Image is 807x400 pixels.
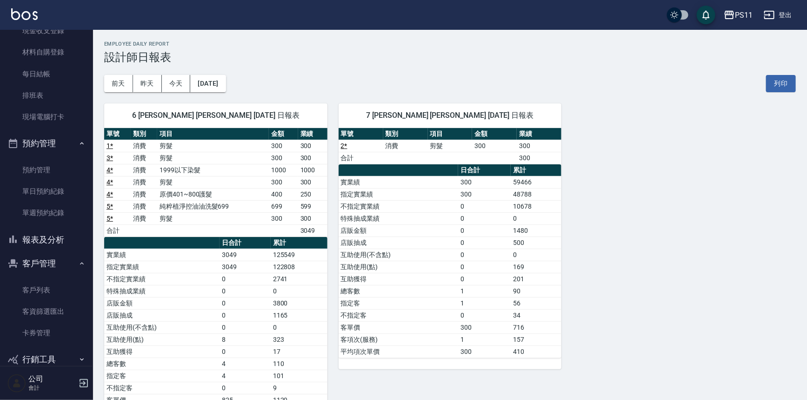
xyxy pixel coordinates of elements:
td: 原價401~800護髮 [157,188,269,200]
td: 0 [220,346,271,358]
td: 122808 [271,261,327,273]
button: save [697,6,715,24]
td: 店販抽成 [104,309,220,321]
img: Person [7,374,26,393]
a: 卡券管理 [4,322,89,344]
th: 業績 [517,128,561,140]
td: 300 [472,140,517,152]
td: 101 [271,370,327,382]
td: 剪髮 [157,140,269,152]
td: 1480 [511,224,561,237]
td: 250 [298,188,327,200]
a: 現金收支登錄 [4,20,89,41]
td: 特殊抽成業績 [104,285,220,297]
td: 互助使用(不含點) [339,249,458,261]
td: 300 [517,140,561,152]
a: 單日預約紀錄 [4,181,89,202]
td: 699 [269,200,298,212]
th: 累計 [271,237,327,249]
p: 會計 [28,384,76,392]
td: 0 [220,321,271,333]
td: 0 [511,212,561,224]
td: 總客數 [339,285,458,297]
h3: 設計師日報表 [104,51,796,64]
td: 300 [458,321,511,333]
td: 48788 [511,188,561,200]
td: 指定客 [104,370,220,382]
button: 預約管理 [4,131,89,156]
td: 0 [458,200,511,212]
td: 3049 [220,261,271,273]
a: 每日結帳 [4,63,89,85]
td: 1999以下染髮 [157,164,269,176]
a: 單週預約紀錄 [4,202,89,224]
td: 消費 [131,188,157,200]
th: 業績 [298,128,327,140]
td: 總客數 [104,358,220,370]
div: PS11 [735,9,753,21]
td: 指定實業績 [104,261,220,273]
td: 0 [458,261,511,273]
button: 行銷工具 [4,347,89,372]
td: 剪髮 [157,176,269,188]
a: 客資篩選匯出 [4,301,89,322]
button: 客戶管理 [4,251,89,276]
td: 56 [511,297,561,309]
td: 0 [458,273,511,285]
button: 登出 [760,7,796,24]
td: 消費 [131,152,157,164]
th: 金額 [472,128,517,140]
td: 特殊抽成業績 [339,212,458,224]
a: 預約管理 [4,159,89,181]
td: 剪髮 [157,152,269,164]
table: a dense table [339,164,562,358]
td: 410 [511,346,561,358]
th: 日合計 [220,237,271,249]
td: 客項次(服務) [339,333,458,346]
h5: 公司 [28,374,76,384]
td: 300 [298,152,327,164]
td: 指定客 [339,297,458,309]
td: 3049 [298,224,327,237]
td: 0 [458,237,511,249]
td: 300 [269,176,298,188]
td: 0 [220,297,271,309]
td: 0 [511,249,561,261]
td: 0 [271,321,327,333]
td: 9 [271,382,327,394]
h2: Employee Daily Report [104,41,796,47]
a: 材料自購登錄 [4,41,89,63]
td: 剪髮 [157,212,269,224]
button: 列印 [766,75,796,92]
td: 1 [458,333,511,346]
th: 單號 [339,128,383,140]
td: 300 [458,188,511,200]
td: 300 [269,152,298,164]
td: 10678 [511,200,561,212]
td: 0 [220,309,271,321]
td: 合計 [339,152,383,164]
span: 7 [PERSON_NAME] [PERSON_NAME] [DATE] 日報表 [350,111,551,120]
td: 3800 [271,297,327,309]
a: 客戶列表 [4,279,89,301]
button: [DATE] [190,75,226,92]
td: 不指定客 [339,309,458,321]
td: 34 [511,309,561,321]
td: 互助獲得 [339,273,458,285]
td: 716 [511,321,561,333]
td: 0 [271,285,327,297]
a: 排班表 [4,85,89,106]
td: 323 [271,333,327,346]
td: 互助使用(點) [104,333,220,346]
td: 300 [298,212,327,224]
td: 消費 [383,140,428,152]
td: 消費 [131,140,157,152]
th: 項目 [157,128,269,140]
th: 累計 [511,164,561,176]
td: 消費 [131,212,157,224]
td: 店販金額 [339,224,458,237]
td: 0 [220,273,271,285]
td: 300 [269,140,298,152]
td: 0 [458,309,511,321]
td: 1000 [298,164,327,176]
